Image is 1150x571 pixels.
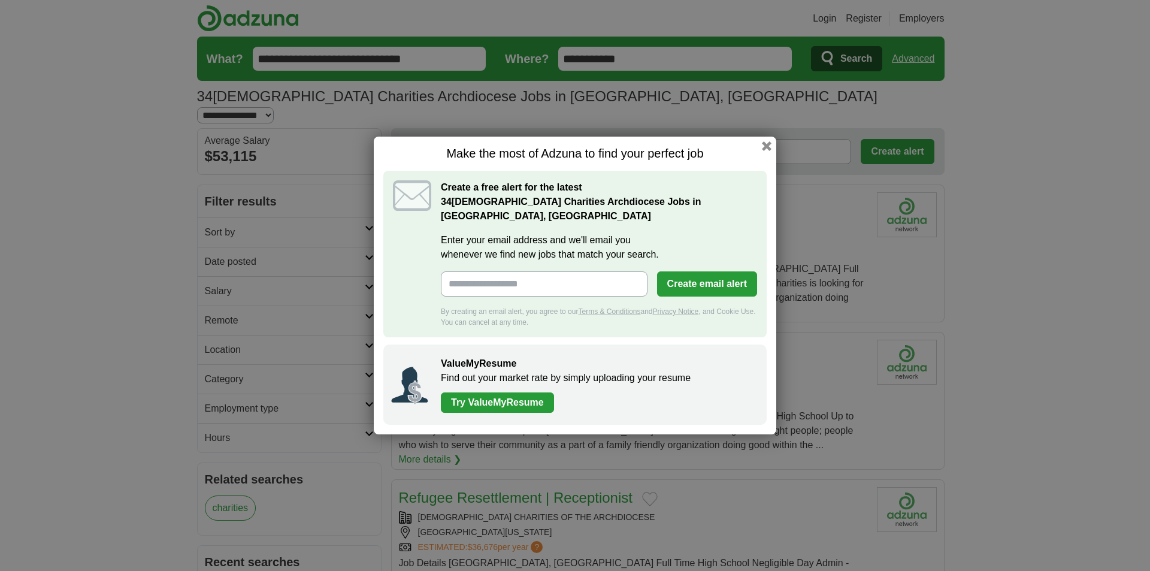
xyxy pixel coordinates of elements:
[393,180,431,211] img: icon_email.svg
[578,307,640,316] a: Terms & Conditions
[441,357,755,371] h2: ValueMyResume
[657,271,757,297] button: Create email alert
[441,195,452,209] span: 34
[441,233,757,262] label: Enter your email address and we'll email you whenever we find new jobs that match your search.
[441,306,757,328] div: By creating an email alert, you agree to our and , and Cookie Use. You can cancel at any time.
[383,146,767,161] h1: Make the most of Adzuna to find your perfect job
[653,307,699,316] a: Privacy Notice
[441,371,755,385] p: Find out your market rate by simply uploading your resume
[441,180,757,223] h2: Create a free alert for the latest
[441,392,554,413] a: Try ValueMyResume
[441,197,701,221] strong: [DEMOGRAPHIC_DATA] Charities Archdiocese Jobs in [GEOGRAPHIC_DATA], [GEOGRAPHIC_DATA]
